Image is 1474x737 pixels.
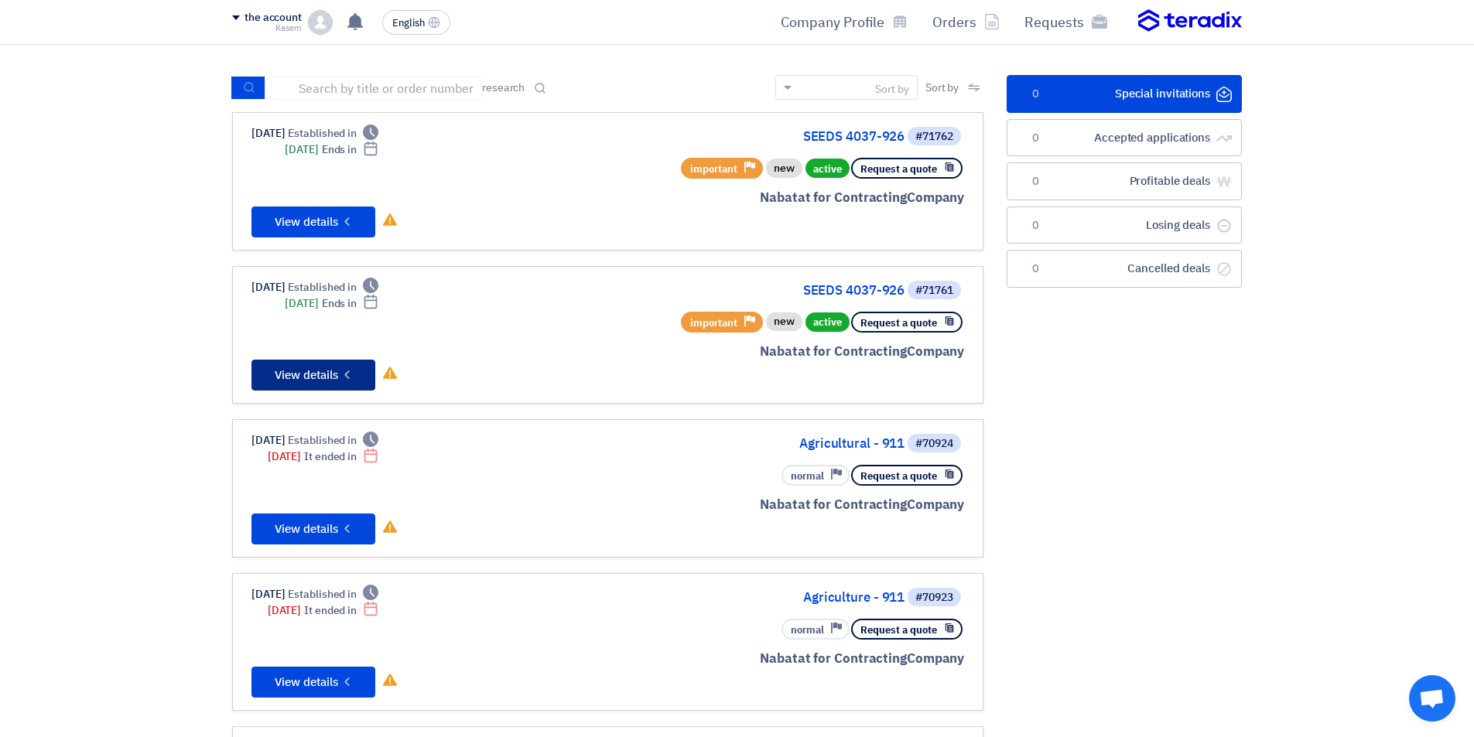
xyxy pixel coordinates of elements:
button: English [382,10,450,35]
font: normal [791,623,824,637]
font: Nabatat for Contracting [760,495,907,514]
font: Company [907,649,964,668]
a: SEEDS 4037-926 [595,284,905,298]
font: Company Profile [781,12,884,32]
font: View details [275,367,338,384]
font: Request a quote [860,623,937,637]
font: Request a quote [860,316,937,330]
font: Cancelled deals [1127,260,1210,277]
font: Sort by [925,80,959,96]
font: #71762 [915,128,953,145]
font: #70923 [915,589,953,606]
font: [DATE] [251,432,285,449]
font: [DATE] [251,125,285,142]
a: Requests [1012,4,1120,40]
font: Requests [1024,12,1084,32]
font: [DATE] [268,602,301,619]
font: 0 [1032,88,1039,100]
input: Search by title or order number [265,77,482,100]
font: Kasem [275,22,302,35]
font: Nabatat for Contracting [760,342,907,361]
a: SEEDS 4037-926 [595,130,905,144]
img: profile_test.png [308,10,333,35]
font: Established in [288,586,357,602]
a: Accepted applications0 [1007,119,1242,157]
font: View details [275,520,338,537]
font: View details [275,674,338,691]
font: Nabatat for Contracting [760,649,907,668]
a: Cancelled deals0 [1007,250,1242,288]
font: Request a quote [860,469,937,483]
font: [DATE] [285,142,318,158]
font: 0 [1032,220,1039,231]
div: Open chat [1409,675,1455,722]
font: Special invitations [1115,85,1210,102]
button: View details [251,360,375,391]
font: active [813,315,842,329]
button: View details [251,667,375,698]
font: Established in [288,279,357,295]
font: Established in [288,432,357,449]
font: It ended in [304,449,357,465]
font: Agricultural - 911 [799,434,905,453]
font: Nabatat for Contracting [760,188,907,207]
font: Ends in [322,142,357,158]
font: #71761 [915,282,953,299]
font: English [392,15,425,30]
font: #70924 [915,435,953,452]
a: Losing deals0 [1007,206,1242,244]
button: View details [251,206,375,237]
a: Agriculture - 911 [595,591,905,605]
font: Sort by [875,81,909,97]
a: Special invitations0 [1007,75,1242,113]
font: Company [907,188,964,207]
font: Ends in [322,295,357,312]
font: new [774,313,795,329]
font: Established in [288,125,357,142]
font: [DATE] [251,586,285,602]
font: SEEDS 4037-926 [803,281,905,300]
a: Profitable deals0 [1007,162,1242,200]
font: active [813,161,842,176]
font: 0 [1032,132,1039,144]
font: normal [791,469,824,483]
font: View details [275,213,338,230]
font: the account [245,9,302,26]
button: View details [251,514,375,544]
font: It ended in [304,602,357,619]
font: Company [907,495,964,514]
font: research [482,80,525,96]
img: Teradix logo [1138,9,1242,32]
font: [DATE] [268,449,301,465]
font: Orders [932,12,976,32]
font: SEEDS 4037-926 [803,127,905,146]
font: Request a quote [860,162,937,176]
font: important [690,162,737,176]
font: [DATE] [285,295,318,312]
a: Orders [920,4,1012,40]
font: 0 [1032,176,1039,187]
font: Accepted applications [1094,129,1210,146]
font: important [690,316,737,330]
font: new [774,160,795,176]
font: Profitable deals [1130,172,1210,189]
font: 0 [1032,263,1039,275]
font: Company [907,342,964,361]
font: Losing deals [1146,217,1210,234]
font: [DATE] [251,279,285,295]
font: Agriculture - 911 [803,588,905,607]
a: Agricultural - 911 [595,437,905,451]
